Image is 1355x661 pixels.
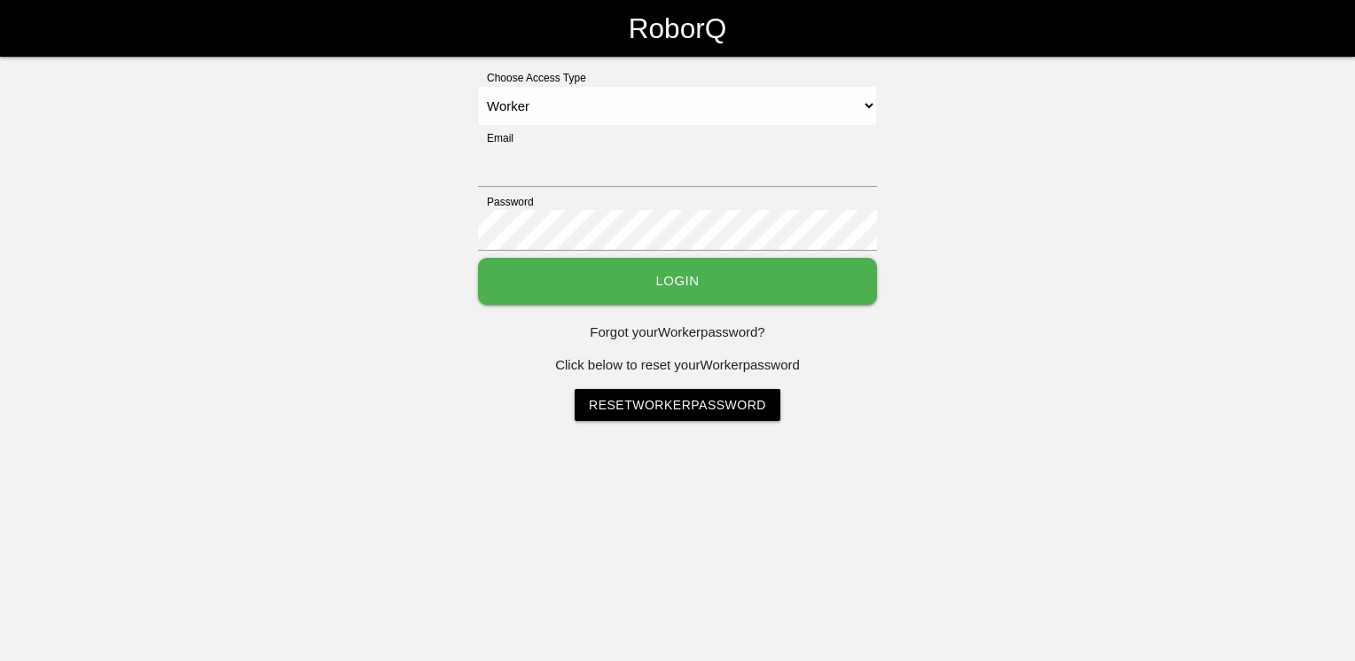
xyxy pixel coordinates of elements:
[478,194,534,210] label: Password
[478,70,586,86] label: Choose Access Type
[478,355,877,376] p: Click below to reset your Worker password
[478,258,877,305] button: Login
[478,323,877,343] p: Forgot your Worker password?
[478,130,513,146] label: Email
[575,389,780,421] a: ResetWorkerPassword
